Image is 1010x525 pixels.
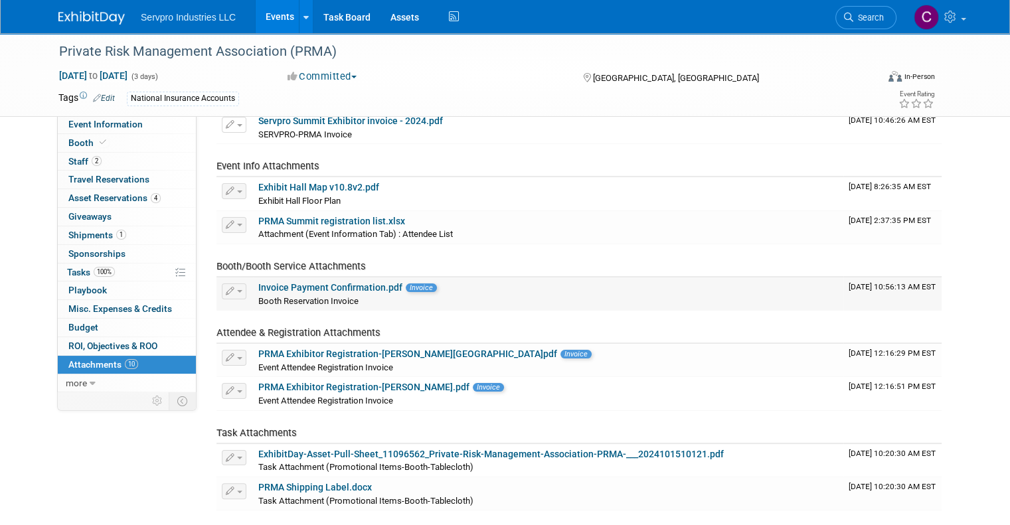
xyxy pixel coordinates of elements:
a: Servpro Summit Exhibitor invoice - 2024.pdf [258,115,443,126]
span: Booth Reservation Invoice [258,296,359,306]
div: In-Person [904,72,935,82]
td: Upload Timestamp [843,444,942,477]
a: Search [835,6,896,29]
span: Shipments [68,230,126,240]
a: Staff2 [58,153,196,171]
span: SERVPRO-PRMA Invoice [258,129,352,139]
a: Travel Reservations [58,171,196,188]
a: Attachments10 [58,356,196,374]
i: Booth reservation complete [100,139,106,146]
a: Booth [58,134,196,152]
span: Attendee & Registration Attachments [216,327,380,338]
span: Task Attachments [216,427,297,439]
span: Booth/Booth Service Attachments [216,260,366,272]
span: Upload Timestamp [849,482,936,491]
a: ROI, Objectives & ROO [58,337,196,355]
span: 4 [151,193,161,203]
span: Upload Timestamp [849,449,936,458]
span: Task Attachment (Promotional Items-Booth-Tablecloth) [258,462,473,472]
td: Tags [58,91,115,106]
span: Exhibit Hall Floor Plan [258,196,341,206]
span: Sponsorships [68,248,126,259]
img: ExhibitDay [58,11,125,25]
span: [DATE] [DATE] [58,70,128,82]
td: Upload Timestamp [843,177,942,210]
a: Invoice Payment Confirmation.pdf [258,282,402,293]
a: PRMA Summit registration list.xlsx [258,216,405,226]
span: Giveaways [68,211,112,222]
span: Upload Timestamp [849,348,936,358]
span: Invoice [473,383,504,392]
span: Event Info Attachments [216,160,319,172]
a: PRMA Shipping Label.docx [258,482,372,492]
button: Committed [283,70,362,84]
div: Private Risk Management Association (PRMA) [54,40,861,64]
a: Giveaways [58,208,196,226]
a: Sponsorships [58,245,196,263]
span: Attachment (Event Information Tab) : Attendee List [258,229,453,239]
span: Upload Timestamp [849,282,936,291]
img: Format-Inperson.png [888,71,902,82]
td: Upload Timestamp [843,377,942,410]
span: Event Attendee Registration Invoice [258,396,393,406]
div: National Insurance Accounts [127,92,239,106]
span: Invoice [560,350,592,358]
a: Shipments1 [58,226,196,244]
span: Playbook [68,285,107,295]
span: Event Information [68,119,143,129]
a: Budget [58,319,196,337]
a: more [58,374,196,392]
a: Misc. Expenses & Credits [58,300,196,318]
a: ExhibitDay-Asset-Pull-Sheet_11096562_Private-Risk-Management-Association-PRMA-___2024101510121.pdf [258,449,724,459]
td: Upload Timestamp [843,277,942,311]
div: Event Format [805,69,935,89]
span: 10 [125,359,138,369]
span: Tasks [67,267,115,277]
span: Upload Timestamp [849,382,936,391]
div: Event Rating [898,91,934,98]
td: Upload Timestamp [843,111,942,144]
span: Staff [68,156,102,167]
span: Travel Reservations [68,174,149,185]
a: Exhibit Hall Map v10.8v2.pdf [258,182,379,192]
span: Event Attendee Registration Invoice [258,362,393,372]
span: Servpro Industries LLC [141,12,236,23]
span: 2 [92,156,102,166]
a: Event Information [58,115,196,133]
span: Asset Reservations [68,192,161,203]
span: Upload Timestamp [849,115,936,125]
span: 1 [116,230,126,240]
td: Upload Timestamp [843,477,942,510]
a: PRMA Exhibitor Registration-[PERSON_NAME][GEOGRAPHIC_DATA]pdf [258,348,557,359]
span: more [66,378,87,388]
span: Booth [68,137,109,148]
span: to [87,70,100,81]
a: Tasks100% [58,263,196,281]
span: Search [853,13,884,23]
a: Edit [93,94,115,103]
span: Budget [68,322,98,333]
span: 100% [94,267,115,277]
td: Upload Timestamp [843,344,942,377]
span: Upload Timestamp [849,182,931,191]
img: Chris Chassagneux [914,5,939,30]
td: Personalize Event Tab Strip [146,392,169,410]
span: (3 days) [130,72,158,81]
span: [GEOGRAPHIC_DATA], [GEOGRAPHIC_DATA] [593,73,759,83]
a: Playbook [58,281,196,299]
span: Attachments [68,359,138,370]
span: Task Attachment (Promotional Items-Booth-Tablecloth) [258,496,473,506]
a: PRMA Exhibitor Registration-[PERSON_NAME].pdf [258,382,469,392]
a: Asset Reservations4 [58,189,196,207]
span: Misc. Expenses & Credits [68,303,172,314]
span: Upload Timestamp [849,216,931,225]
td: Upload Timestamp [843,211,942,244]
span: Invoice [406,283,437,292]
span: ROI, Objectives & ROO [68,340,157,351]
td: Toggle Event Tabs [169,392,197,410]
